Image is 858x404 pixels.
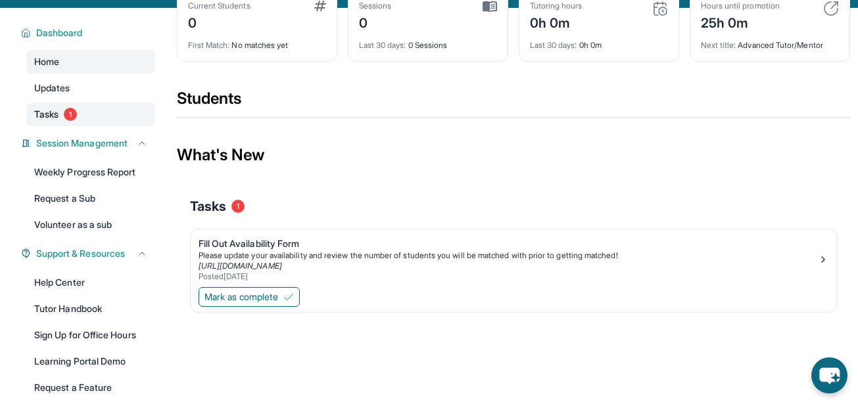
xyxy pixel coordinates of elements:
[31,247,147,260] button: Support & Resources
[34,81,70,95] span: Updates
[199,237,818,250] div: Fill Out Availability Form
[26,50,155,74] a: Home
[34,55,59,68] span: Home
[31,26,147,39] button: Dashboard
[26,76,155,100] a: Updates
[36,26,83,39] span: Dashboard
[359,32,497,51] div: 0 Sessions
[701,32,839,51] div: Advanced Tutor/Mentor
[231,200,245,213] span: 1
[177,126,850,184] div: What's New
[177,88,850,117] div: Students
[26,187,155,210] a: Request a Sub
[701,1,780,11] div: Hours until promotion
[701,40,736,50] span: Next title :
[26,376,155,399] a: Request a Feature
[199,287,300,307] button: Mark as complete
[811,357,847,393] button: chat-button
[199,250,818,261] div: Please update your availability and review the number of students you will be matched with prior ...
[530,40,577,50] span: Last 30 days :
[26,271,155,294] a: Help Center
[701,11,780,32] div: 25h 0m
[26,102,155,126] a: Tasks1
[188,11,250,32] div: 0
[64,108,77,121] span: 1
[204,290,278,303] span: Mark as complete
[530,1,583,11] div: Tutoring hours
[359,1,392,11] div: Sessions
[530,11,583,32] div: 0h 0m
[26,323,155,347] a: Sign Up for Office Hours
[36,247,125,260] span: Support & Resources
[530,32,668,51] div: 0h 0m
[188,40,230,50] span: First Match :
[359,11,392,32] div: 0
[652,1,668,16] img: card
[283,292,294,302] img: Mark as complete
[359,40,406,50] span: Last 30 days :
[823,1,839,16] img: card
[36,137,128,150] span: Session Management
[188,32,326,51] div: No matches yet
[31,137,147,150] button: Session Management
[26,349,155,373] a: Learning Portal Demo
[190,197,226,215] span: Tasks
[188,1,250,11] div: Current Students
[199,261,282,271] a: [URL][DOMAIN_NAME]
[314,1,326,11] img: card
[26,297,155,321] a: Tutor Handbook
[199,271,818,282] div: Posted [DATE]
[191,229,836,284] a: Fill Out Availability FormPlease update your availability and review the number of students you w...
[483,1,497,12] img: card
[34,108,59,121] span: Tasks
[26,160,155,184] a: Weekly Progress Report
[26,213,155,236] a: Volunteer as a sub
